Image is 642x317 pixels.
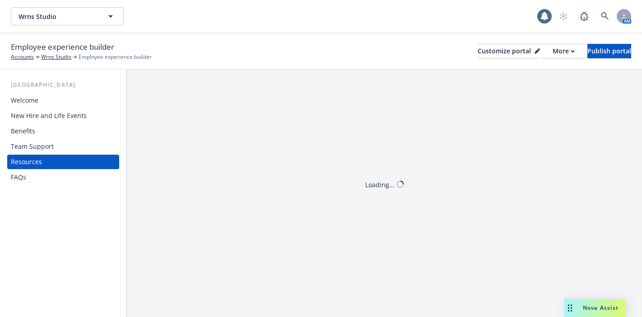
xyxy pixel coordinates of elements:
[7,139,119,154] a: Team Support
[564,299,626,317] button: Nova Assist
[583,304,619,312] span: Nova Assist
[19,12,97,21] span: Wrns Studio
[575,7,593,25] a: Report a Bug
[11,109,87,123] div: New Hire and Life Events
[542,44,586,58] button: More
[554,7,572,25] a: Start snowing
[365,180,395,189] div: Loading...
[11,170,26,185] div: FAQs
[11,53,34,61] a: Accounts
[11,41,114,53] span: Employee experience builder
[11,7,124,25] button: Wrns Studio
[587,44,631,58] button: Publish portal
[7,124,119,138] a: Benefits
[11,93,38,108] div: Welcome
[7,93,119,108] a: Welcome
[478,44,540,58] button: Customize portal
[79,53,152,61] span: Employee experience builder
[7,155,119,169] a: Resources
[11,155,42,169] div: Resources
[7,80,119,90] div: [GEOGRAPHIC_DATA]
[553,44,575,58] div: More
[7,109,119,123] a: New Hire and Life Events
[564,299,576,317] div: Drag to move
[41,53,71,61] a: Wrns Studio
[11,139,54,154] div: Team Support
[11,124,35,138] div: Benefits
[596,7,614,25] a: Search
[7,170,119,185] a: FAQs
